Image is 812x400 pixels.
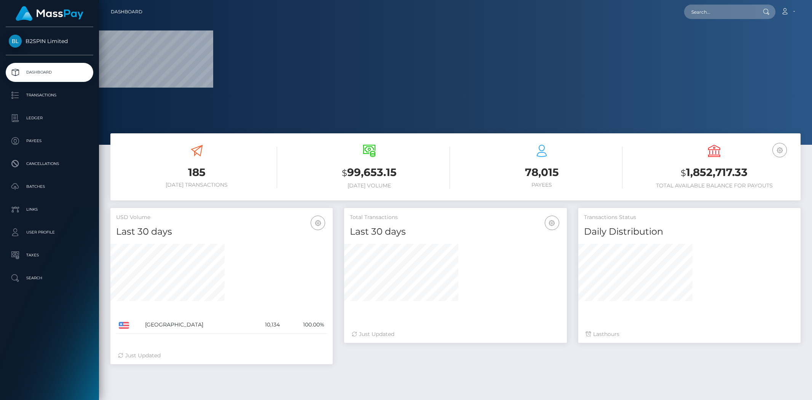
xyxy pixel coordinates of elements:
[350,214,561,221] h5: Total Transactions
[289,165,450,181] h3: 99,653.15
[6,223,93,242] a: User Profile
[6,200,93,219] a: Links
[6,131,93,150] a: Payees
[9,158,90,170] p: Cancellations
[9,250,90,261] p: Taxes
[584,225,795,238] h4: Daily Distribution
[116,214,327,221] h5: USD Volume
[6,177,93,196] a: Batches
[116,225,327,238] h4: Last 30 days
[289,182,450,189] h6: [DATE] Volume
[352,330,559,338] div: Just Updated
[9,35,22,48] img: B2SPIN Limited
[6,109,93,128] a: Ledger
[282,316,327,334] td: 100.00%
[9,112,90,124] p: Ledger
[9,135,90,147] p: Payees
[681,168,686,178] small: $
[6,246,93,265] a: Taxes
[118,352,325,360] div: Just Updated
[9,204,90,215] p: Links
[6,86,93,105] a: Transactions
[111,4,142,20] a: Dashboard
[461,165,622,180] h3: 78,015
[9,67,90,78] p: Dashboard
[119,322,129,329] img: US.png
[116,165,277,180] h3: 185
[9,90,90,101] p: Transactions
[9,181,90,192] p: Batches
[6,269,93,288] a: Search
[461,182,622,188] h6: Payees
[584,214,795,221] h5: Transactions Status
[586,330,793,338] div: Last hours
[249,316,282,334] td: 10,134
[6,38,93,45] span: B2SPIN Limited
[634,165,795,181] h3: 1,852,717.33
[116,182,277,188] h6: [DATE] Transactions
[350,225,561,238] h4: Last 30 days
[634,182,795,189] h6: Total Available Balance for Payouts
[6,63,93,82] a: Dashboard
[684,5,756,19] input: Search...
[16,6,83,21] img: MassPay Logo
[9,272,90,284] p: Search
[9,227,90,238] p: User Profile
[142,316,249,334] td: [GEOGRAPHIC_DATA]
[342,168,347,178] small: $
[6,154,93,173] a: Cancellations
